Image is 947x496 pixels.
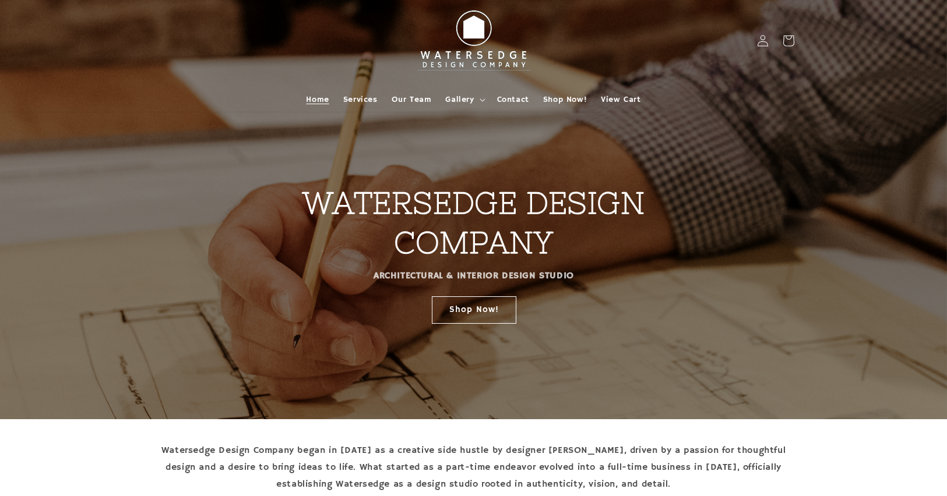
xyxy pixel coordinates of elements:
strong: ARCHITECTURAL & INTERIOR DESIGN STUDIO [374,270,574,282]
span: Gallery [445,94,474,105]
strong: WATERSEDGE DESIGN COMPANY [302,186,645,260]
span: Shop Now! [543,94,587,105]
summary: Gallery [438,87,490,112]
a: Home [299,87,336,112]
span: Services [343,94,378,105]
a: Shop Now! [536,87,594,112]
span: Contact [497,94,529,105]
img: Watersedge Design Co [410,5,538,77]
a: Contact [490,87,536,112]
span: Home [306,94,329,105]
a: Services [336,87,385,112]
span: View Cart [601,94,640,105]
p: Watersedge Design Company began in [DATE] as a creative side hustle by designer [PERSON_NAME], dr... [153,442,794,493]
span: Our Team [392,94,432,105]
a: Our Team [385,87,439,112]
a: Shop Now! [431,296,516,323]
a: View Cart [594,87,647,112]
